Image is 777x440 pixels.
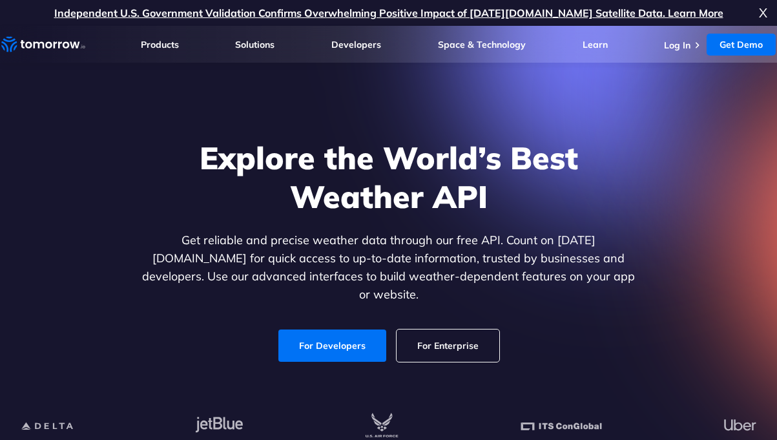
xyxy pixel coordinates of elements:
a: Home link [1,35,85,54]
a: Learn [583,39,608,50]
a: For Enterprise [397,330,499,362]
a: Products [141,39,179,50]
a: Developers [331,39,381,50]
a: Independent U.S. Government Validation Confirms Overwhelming Positive Impact of [DATE][DOMAIN_NAM... [54,6,723,19]
a: For Developers [278,330,386,362]
a: Solutions [235,39,275,50]
a: Log In [664,39,690,51]
p: Get reliable and precise weather data through our free API. Count on [DATE][DOMAIN_NAME] for quic... [140,231,638,304]
a: Get Demo [707,34,776,56]
h1: Explore the World’s Best Weather API [140,138,638,216]
a: Space & Technology [438,39,526,50]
